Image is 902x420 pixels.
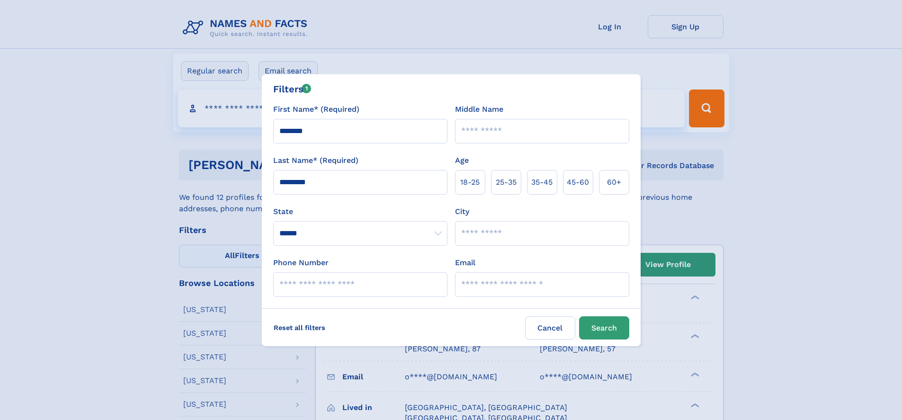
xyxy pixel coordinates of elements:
button: Search [579,316,629,340]
span: 60+ [607,177,621,188]
label: Age [455,155,469,166]
label: Phone Number [273,257,329,268]
label: Middle Name [455,104,503,115]
label: Last Name* (Required) [273,155,358,166]
div: Filters [273,82,312,96]
label: City [455,206,469,217]
span: 45‑60 [567,177,589,188]
label: Reset all filters [268,316,331,339]
span: 18‑25 [460,177,480,188]
label: Email [455,257,475,268]
label: Cancel [525,316,575,340]
label: First Name* (Required) [273,104,359,115]
label: State [273,206,447,217]
span: 25‑35 [496,177,517,188]
span: 35‑45 [531,177,553,188]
